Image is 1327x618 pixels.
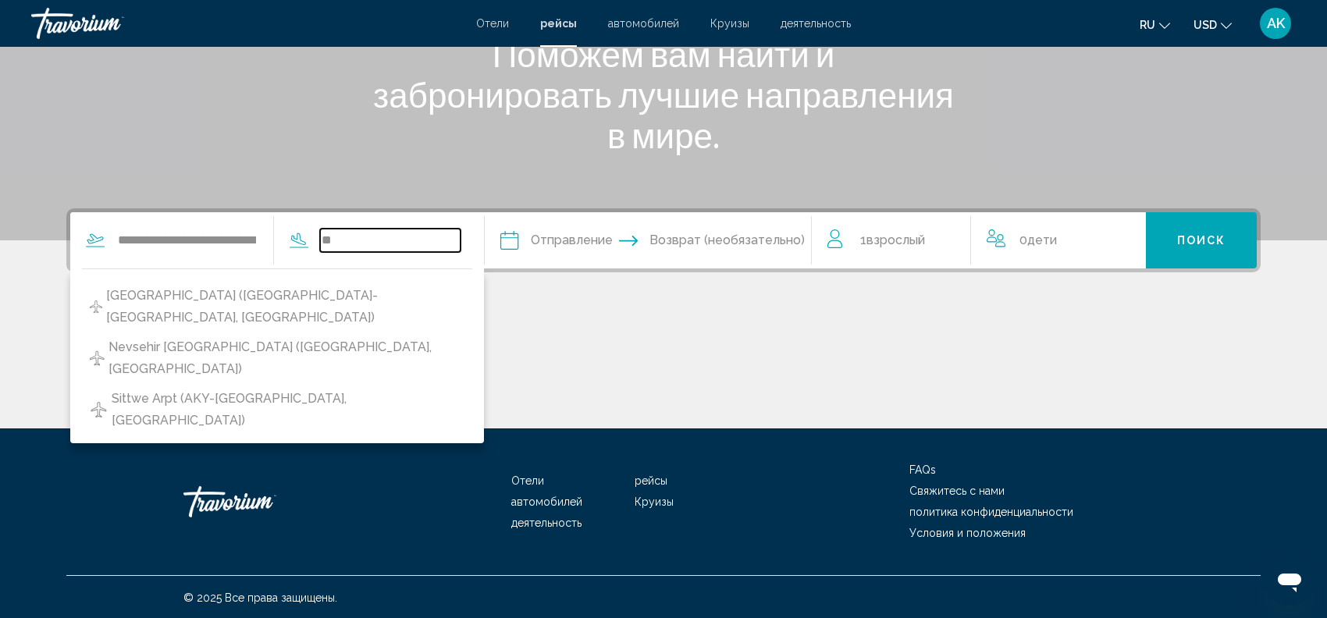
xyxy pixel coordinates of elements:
[112,388,465,432] span: Sittwe Arpt (AKY-[GEOGRAPHIC_DATA], [GEOGRAPHIC_DATA])
[608,17,679,30] a: автомобилей
[1027,233,1057,247] span: Дети
[1265,556,1315,606] iframe: Кнопка запуска окна обмена сообщениями
[500,212,613,268] button: Depart date
[1140,19,1155,31] span: ru
[619,212,805,268] button: Return date
[710,17,749,30] a: Круизы
[511,474,544,487] a: Отели
[909,463,936,476] a: FAQs
[1146,212,1258,268] button: Поиск
[635,495,674,508] a: Круизы
[1019,229,1057,251] span: 0
[812,212,1146,268] button: Travelers: 1 adult, 0 children
[540,17,577,30] a: рейсы
[70,212,1257,268] div: Search widget
[909,527,1026,539] a: Условия и положения
[1255,7,1296,40] button: User Menu
[1194,19,1217,31] span: USD
[635,474,667,487] a: рейсы
[1194,13,1232,36] button: Change currency
[183,591,337,604] span: © 2025 Все права защищены.
[511,517,582,529] a: деятельность
[371,34,956,155] h1: Поможем вам найти и забронировать лучшие направления в мире.
[109,336,465,380] span: Nevsehir [GEOGRAPHIC_DATA] ([GEOGRAPHIC_DATA], [GEOGRAPHIC_DATA])
[82,332,472,384] button: Nevsehir [GEOGRAPHIC_DATA] ([GEOGRAPHIC_DATA], [GEOGRAPHIC_DATA])
[781,17,851,30] a: деятельность
[909,506,1073,518] a: политика конфиденциальности
[649,229,805,251] span: Возврат (необязательно)
[909,485,1005,497] a: Свяжитесь с нами
[1140,13,1170,36] button: Change language
[860,229,925,251] span: 1
[82,384,472,435] button: Sittwe Arpt (AKY-[GEOGRAPHIC_DATA], [GEOGRAPHIC_DATA])
[476,17,509,30] a: Отели
[183,478,340,525] a: Travorium
[1177,235,1226,247] span: Поиск
[31,8,461,39] a: Travorium
[82,281,472,332] button: [GEOGRAPHIC_DATA] ([GEOGRAPHIC_DATA]-[GEOGRAPHIC_DATA], [GEOGRAPHIC_DATA])
[511,495,582,508] a: автомобилей
[106,285,464,329] span: [GEOGRAPHIC_DATA] ([GEOGRAPHIC_DATA]-[GEOGRAPHIC_DATA], [GEOGRAPHIC_DATA])
[1267,16,1285,31] span: AK
[866,233,925,247] span: Взрослый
